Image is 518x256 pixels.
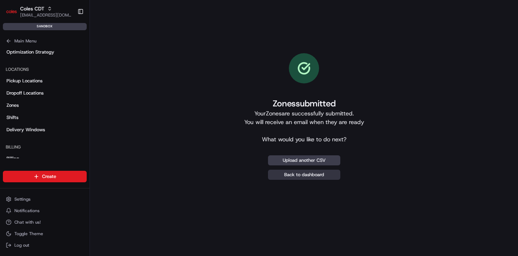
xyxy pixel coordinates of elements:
img: 1736555255976-a54dd68f-1ca7-489b-9aae-adbdc363a1c4 [7,69,20,82]
span: Zones [6,102,19,109]
img: Nash [7,7,22,22]
button: Notifications [3,206,87,216]
button: Upload another CSV [268,155,340,165]
button: Settings [3,194,87,204]
span: Pickup Locations [6,78,42,84]
p: Your Zones are successfully submitted. You will receive an email when they are ready What would y... [244,109,364,144]
div: Billing [3,141,87,153]
span: Notifications [14,208,40,214]
button: Create [3,171,87,182]
span: Log out [14,242,29,248]
span: Pylon [72,122,87,127]
a: Optimization Strategy [3,46,87,58]
a: Powered byPylon [51,122,87,127]
img: Coles CDT [6,6,17,17]
span: Main Menu [14,38,36,44]
span: Knowledge Base [14,104,55,111]
a: Back to dashboard [268,170,340,180]
span: API Documentation [68,104,115,111]
button: Log out [3,240,87,250]
p: Welcome 👋 [7,29,131,40]
a: Shifts [3,112,87,123]
button: Toggle Theme [3,229,87,239]
div: Locations [3,64,87,75]
button: Coles CDTColes CDT[EMAIL_ADDRESS][DOMAIN_NAME] [3,3,74,20]
div: We're available if you need us! [24,76,91,82]
h1: Zones submitted [244,98,364,109]
button: Chat with us! [3,217,87,227]
span: Chat with us! [14,219,41,225]
span: Dropoff Locations [6,90,44,96]
a: 💻API Documentation [58,101,118,114]
input: Clear [19,46,119,54]
span: Settings [14,196,31,202]
div: 💻 [61,105,67,111]
span: Billing [6,155,19,162]
span: Toggle Theme [14,231,43,237]
button: [EMAIL_ADDRESS][DOMAIN_NAME] [20,12,72,18]
button: Start new chat [122,71,131,79]
button: Main Menu [3,36,87,46]
a: 📗Knowledge Base [4,101,58,114]
span: Delivery Windows [6,127,45,133]
a: Zones [3,100,87,111]
div: Start new chat [24,69,118,76]
a: Billing [3,153,87,164]
div: sandbox [3,23,87,30]
a: Delivery Windows [3,124,87,136]
a: Dropoff Locations [3,87,87,99]
a: Pickup Locations [3,75,87,87]
button: Coles CDT [20,5,44,12]
div: 📗 [7,105,13,111]
span: Shifts [6,114,18,121]
span: Create [42,173,56,180]
span: Optimization Strategy [6,49,54,55]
